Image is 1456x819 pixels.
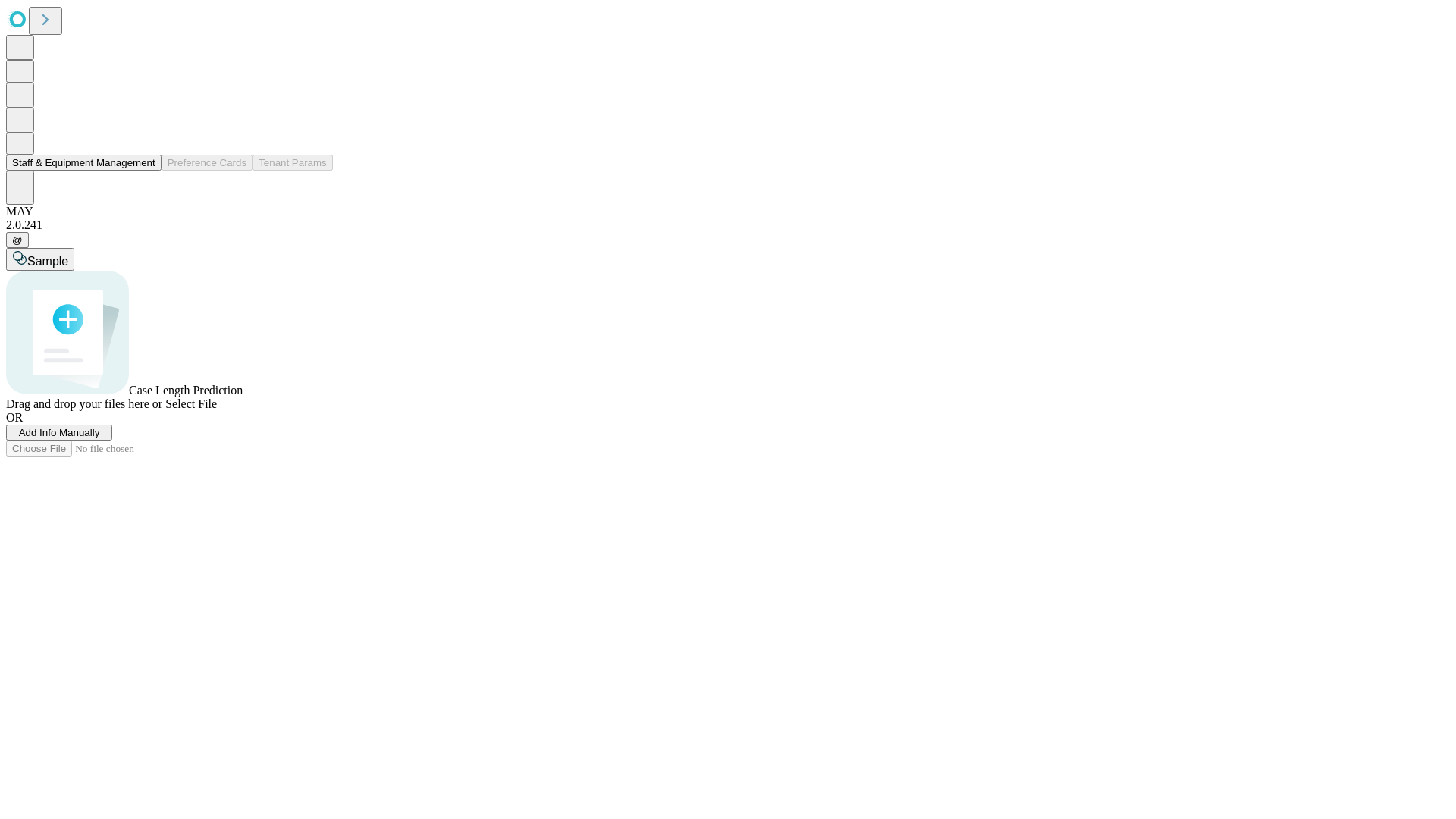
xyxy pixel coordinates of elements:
button: Add Info Manually [6,425,112,441]
button: Sample [6,248,74,271]
div: MAY [6,205,1450,218]
div: 2.0.241 [6,218,1450,232]
span: OR [6,411,23,424]
span: Drag and drop your files here or [6,397,162,410]
button: @ [6,232,29,248]
span: Select File [165,397,217,410]
button: Staff & Equipment Management [6,155,162,171]
span: Sample [27,255,68,268]
span: Case Length Prediction [129,384,243,397]
button: Preference Cards [162,155,253,171]
span: @ [12,234,23,246]
span: Add Info Manually [19,427,100,438]
button: Tenant Params [253,155,333,171]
